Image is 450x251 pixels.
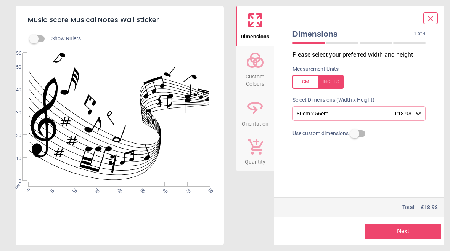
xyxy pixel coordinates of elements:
[237,69,273,88] span: Custom Colours
[292,66,339,73] label: Measurement Units
[236,6,274,46] button: Dimensions
[292,204,438,211] div: Total:
[242,117,268,128] span: Orientation
[292,51,432,59] p: Please select your preferred width and height
[47,187,52,192] span: 10
[414,30,426,37] span: 1 of 4
[116,187,121,192] span: 40
[236,133,274,171] button: Quantity
[7,155,21,162] span: 10
[236,46,274,93] button: Custom Colours
[7,50,21,57] span: 56
[28,12,212,28] h5: Music Score Musical Notes Wall Sticker
[245,155,265,166] span: Quantity
[292,28,414,39] span: Dimensions
[14,182,21,189] span: cm
[184,187,189,192] span: 70
[241,29,269,41] span: Dimensions
[424,204,438,210] span: 18.98
[7,110,21,116] span: 30
[7,87,21,93] span: 40
[25,187,30,192] span: 0
[7,133,21,139] span: 20
[70,187,75,192] span: 20
[292,130,349,137] span: Use custom dimensions
[7,64,21,70] span: 50
[365,224,441,239] button: Next
[286,96,374,104] label: Select Dimensions (Width x Height)
[93,187,98,192] span: 30
[236,93,274,133] button: Orientation
[34,34,224,43] div: Show Rulers
[161,187,166,192] span: 60
[207,187,212,192] span: 80
[7,178,21,185] span: 0
[395,110,411,117] span: £18.98
[138,187,143,192] span: 50
[421,204,438,211] span: £
[296,110,415,117] div: 80cm x 56cm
